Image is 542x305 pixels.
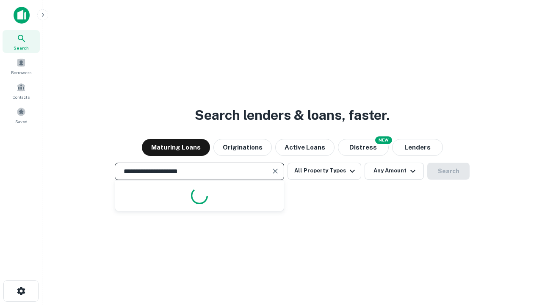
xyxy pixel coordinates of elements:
a: Contacts [3,79,40,102]
h3: Search lenders & loans, faster. [195,105,390,125]
button: Originations [213,139,272,156]
a: Search [3,30,40,53]
button: Any Amount [365,163,424,180]
span: Borrowers [11,69,31,76]
a: Borrowers [3,55,40,78]
a: Saved [3,104,40,127]
span: Contacts [13,94,30,100]
img: capitalize-icon.png [14,7,30,24]
button: Maturing Loans [142,139,210,156]
button: Clear [269,165,281,177]
span: Saved [15,118,28,125]
button: Search distressed loans with lien and other non-mortgage details. [338,139,389,156]
button: All Property Types [288,163,361,180]
div: NEW [375,136,392,144]
button: Active Loans [275,139,335,156]
span: Search [14,44,29,51]
iframe: Chat Widget [500,237,542,278]
button: Lenders [392,139,443,156]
